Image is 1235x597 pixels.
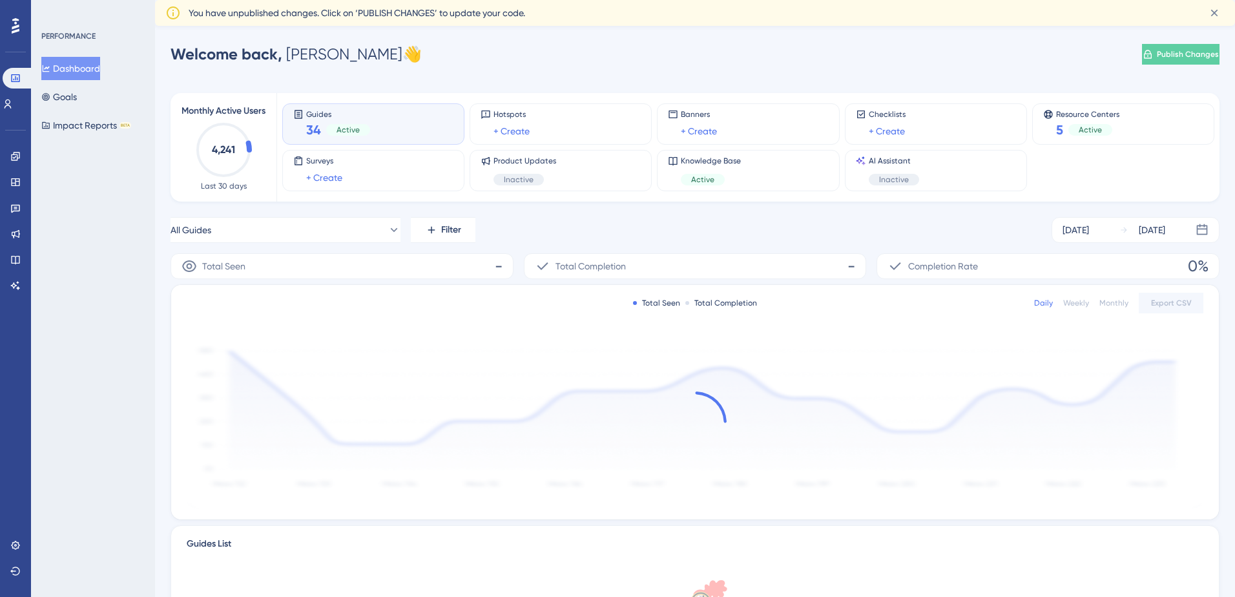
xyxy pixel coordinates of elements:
span: - [495,256,503,277]
button: Goals [41,85,77,109]
div: Monthly [1099,298,1128,308]
span: Total Completion [555,258,626,274]
text: 4,241 [212,143,235,156]
div: [DATE] [1063,222,1089,238]
span: Welcome back, [171,45,282,63]
span: Completion Rate [908,258,978,274]
span: Total Seen [202,258,245,274]
span: - [847,256,855,277]
span: All Guides [171,222,211,238]
div: PERFORMANCE [41,31,96,41]
span: 0% [1188,256,1209,277]
div: BETA [119,122,131,129]
div: Total Seen [633,298,680,308]
span: Active [337,125,360,135]
span: 5 [1056,121,1063,139]
span: Guides [306,109,370,118]
span: Active [1079,125,1102,135]
div: [PERSON_NAME] 👋 [171,44,422,65]
span: Inactive [504,174,534,185]
span: Inactive [879,174,909,185]
span: Export CSV [1151,298,1192,308]
span: 34 [306,121,321,139]
button: Dashboard [41,57,100,80]
button: Export CSV [1139,293,1203,313]
div: Daily [1034,298,1053,308]
span: Hotspots [493,109,530,120]
a: + Create [869,123,905,139]
a: + Create [306,170,342,185]
span: Checklists [869,109,906,120]
span: AI Assistant [869,156,919,166]
div: [DATE] [1139,222,1165,238]
a: + Create [681,123,717,139]
button: Impact ReportsBETA [41,114,131,137]
span: You have unpublished changes. Click on ‘PUBLISH CHANGES’ to update your code. [189,5,525,21]
span: Active [691,174,714,185]
span: Guides List [187,536,231,560]
span: Last 30 days [201,181,247,191]
button: All Guides [171,217,400,243]
span: Filter [441,222,461,238]
span: Surveys [306,156,342,166]
a: + Create [493,123,530,139]
span: Monthly Active Users [182,103,265,119]
span: Banners [681,109,717,120]
div: Total Completion [685,298,757,308]
span: Product Updates [493,156,556,166]
button: Filter [411,217,475,243]
button: Publish Changes [1142,44,1219,65]
span: Resource Centers [1056,109,1119,118]
div: Weekly [1063,298,1089,308]
span: Publish Changes [1157,49,1219,59]
span: Knowledge Base [681,156,741,166]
